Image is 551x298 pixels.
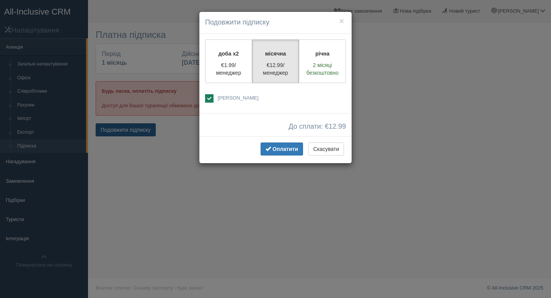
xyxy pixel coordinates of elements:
[329,123,346,130] span: 12.99
[257,50,294,57] p: місячна
[308,142,344,156] button: Скасувати
[304,50,341,57] p: річна
[272,146,298,152] span: Оплатити
[257,61,294,77] p: €12.99/менеджер
[210,50,247,57] p: доба x2
[218,95,259,101] span: [PERSON_NAME]
[261,142,303,156] button: Оплатити
[339,17,344,25] button: ×
[205,18,346,28] h4: Подовжити підписку
[289,123,346,131] span: До сплати: €
[304,61,341,77] p: 2 місяці безкоштовно
[210,61,247,77] p: €1.99/менеджер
